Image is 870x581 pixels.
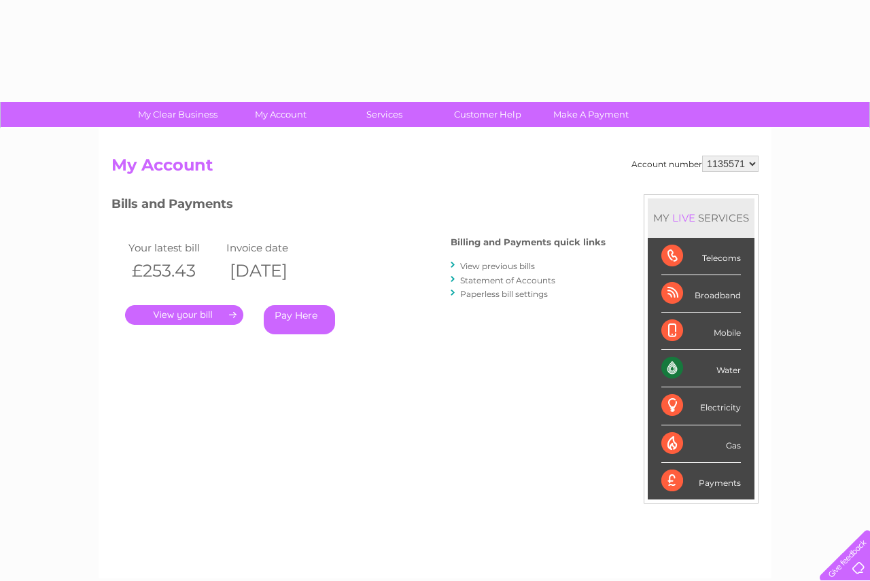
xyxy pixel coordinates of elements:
[111,156,759,181] h2: My Account
[661,425,741,463] div: Gas
[661,238,741,275] div: Telecoms
[669,211,698,224] div: LIVE
[432,102,544,127] a: Customer Help
[225,102,337,127] a: My Account
[125,257,223,285] th: £253.43
[122,102,234,127] a: My Clear Business
[460,261,535,271] a: View previous bills
[661,350,741,387] div: Water
[661,463,741,499] div: Payments
[223,239,321,257] td: Invoice date
[661,275,741,313] div: Broadband
[661,387,741,425] div: Electricity
[125,239,223,257] td: Your latest bill
[535,102,647,127] a: Make A Payment
[111,194,606,218] h3: Bills and Payments
[460,289,548,299] a: Paperless bill settings
[648,198,754,237] div: MY SERVICES
[460,275,555,285] a: Statement of Accounts
[125,305,243,325] a: .
[661,313,741,350] div: Mobile
[451,237,606,247] h4: Billing and Payments quick links
[223,257,321,285] th: [DATE]
[328,102,440,127] a: Services
[631,156,759,172] div: Account number
[264,305,335,334] a: Pay Here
